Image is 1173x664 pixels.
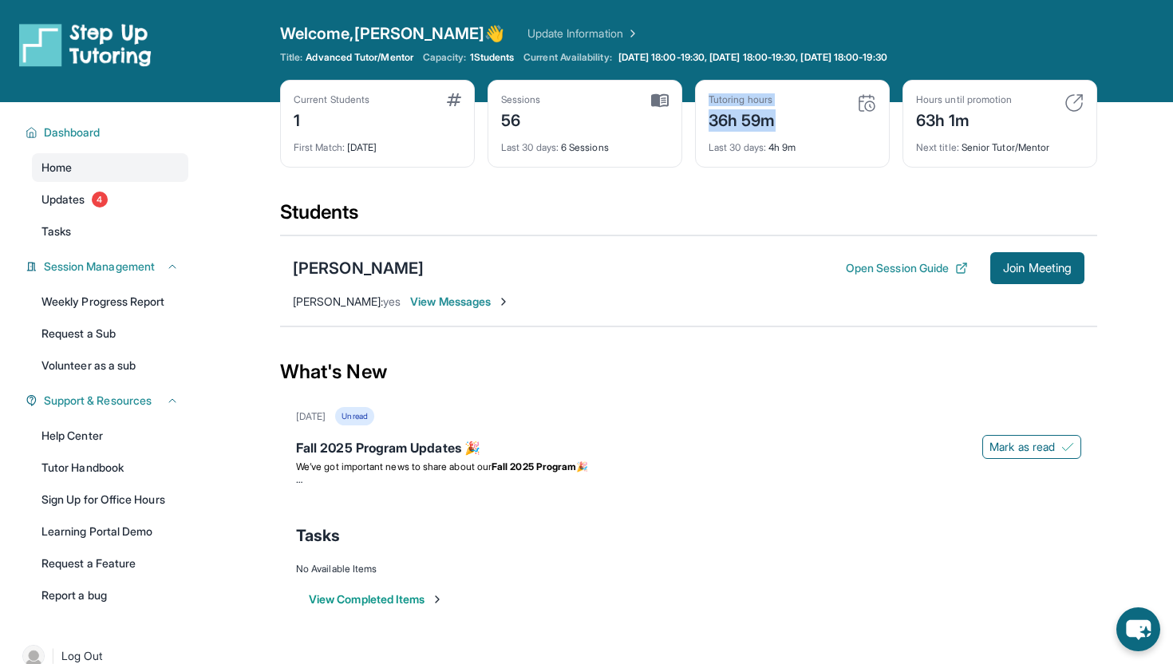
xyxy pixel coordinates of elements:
[410,294,510,310] span: View Messages
[32,581,188,610] a: Report a bug
[293,294,383,308] span: [PERSON_NAME] :
[296,524,340,547] span: Tasks
[990,252,1084,284] button: Join Meeting
[709,141,766,153] span: Last 30 days :
[709,93,776,106] div: Tutoring hours
[857,93,876,113] img: card
[1003,263,1072,273] span: Join Meeting
[916,93,1012,106] div: Hours until promotion
[44,125,101,140] span: Dashboard
[523,51,611,64] span: Current Availability:
[32,185,188,214] a: Updates4
[38,393,179,409] button: Support & Resources
[470,51,515,64] span: 1 Students
[709,132,876,154] div: 4h 9m
[383,294,401,308] span: yes
[32,351,188,380] a: Volunteer as a sub
[41,223,71,239] span: Tasks
[306,51,413,64] span: Advanced Tutor/Mentor
[41,160,72,176] span: Home
[32,453,188,482] a: Tutor Handbook
[32,421,188,450] a: Help Center
[294,141,345,153] span: First Match :
[615,51,891,64] a: [DATE] 18:00-19:30, [DATE] 18:00-19:30, [DATE] 18:00-19:30
[846,260,968,276] button: Open Session Guide
[32,319,188,348] a: Request a Sub
[294,106,369,132] div: 1
[296,438,1081,460] div: Fall 2025 Program Updates 🎉
[916,132,1084,154] div: Senior Tutor/Mentor
[92,192,108,207] span: 4
[335,407,373,425] div: Unread
[293,257,424,279] div: [PERSON_NAME]
[41,192,85,207] span: Updates
[44,393,152,409] span: Support & Resources
[38,125,179,140] button: Dashboard
[61,648,103,664] span: Log Out
[309,591,444,607] button: View Completed Items
[989,439,1055,455] span: Mark as read
[501,132,669,154] div: 6 Sessions
[296,460,492,472] span: We’ve got important news to share about our
[423,51,467,64] span: Capacity:
[280,51,302,64] span: Title:
[916,141,959,153] span: Next title :
[32,549,188,578] a: Request a Feature
[1116,607,1160,651] button: chat-button
[618,51,887,64] span: [DATE] 18:00-19:30, [DATE] 18:00-19:30, [DATE] 18:00-19:30
[1064,93,1084,113] img: card
[916,106,1012,132] div: 63h 1m
[501,141,559,153] span: Last 30 days :
[32,517,188,546] a: Learning Portal Demo
[294,132,461,154] div: [DATE]
[576,460,588,472] span: 🎉
[497,295,510,308] img: Chevron-Right
[32,485,188,514] a: Sign Up for Office Hours
[294,93,369,106] div: Current Students
[296,563,1081,575] div: No Available Items
[501,93,541,106] div: Sessions
[32,153,188,182] a: Home
[44,259,155,275] span: Session Management
[651,93,669,108] img: card
[982,435,1081,459] button: Mark as read
[38,259,179,275] button: Session Management
[492,460,576,472] strong: Fall 2025 Program
[19,22,152,67] img: logo
[32,287,188,316] a: Weekly Progress Report
[32,217,188,246] a: Tasks
[501,106,541,132] div: 56
[280,22,505,45] span: Welcome, [PERSON_NAME] 👋
[280,200,1097,235] div: Students
[447,93,461,106] img: card
[709,106,776,132] div: 36h 59m
[296,410,326,423] div: [DATE]
[527,26,639,41] a: Update Information
[1061,441,1074,453] img: Mark as read
[280,337,1097,407] div: What's New
[623,26,639,41] img: Chevron Right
